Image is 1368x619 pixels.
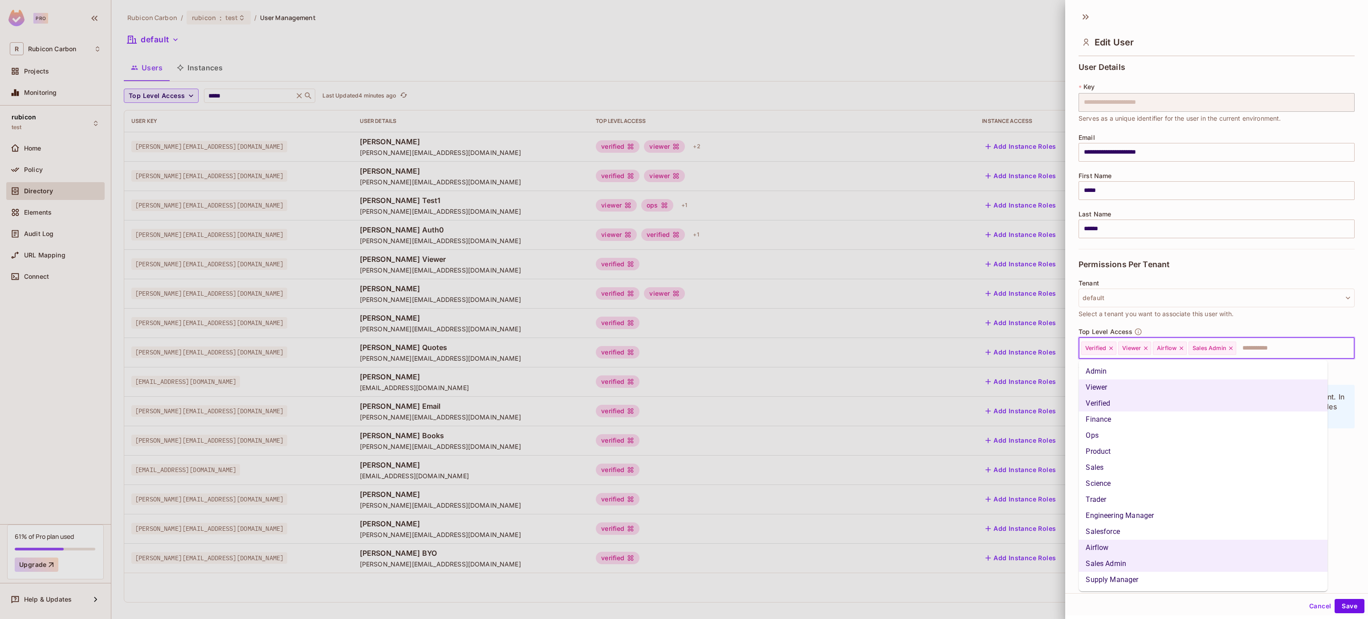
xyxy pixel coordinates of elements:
div: Verified [1081,342,1116,355]
span: Verified [1085,345,1106,352]
li: Supply Manager [1079,572,1327,588]
div: Airflow [1153,342,1187,355]
li: Finance [1079,411,1327,428]
button: default [1079,289,1355,307]
span: First Name [1079,172,1112,179]
span: Last Name [1079,211,1111,218]
li: Salesforce [1079,524,1327,540]
span: Tenant [1079,280,1099,287]
li: Trader [1079,492,1327,508]
button: Cancel [1306,599,1335,613]
li: Ops [1079,428,1327,444]
li: Viewer [1079,379,1327,395]
span: Serves as a unique identifier for the user in the current environment. [1079,114,1281,123]
button: Save [1335,599,1364,613]
li: Sales Admin [1079,556,1327,572]
li: Airflow [1079,540,1327,556]
li: Admin [1079,363,1327,379]
button: Close [1350,347,1352,349]
li: Sales [1079,460,1327,476]
span: Select a tenant you want to associate this user with. [1079,309,1234,319]
span: Key [1083,83,1095,90]
span: Sales Admin [1193,345,1226,352]
div: Viewer [1118,342,1151,355]
span: Viewer [1122,345,1141,352]
li: Engineering Manager [1079,508,1327,524]
span: Airflow [1157,345,1177,352]
li: Science [1079,476,1327,492]
div: Sales Admin [1189,342,1236,355]
span: User Details [1079,63,1125,72]
span: Email [1079,134,1095,141]
li: Verified [1079,395,1327,411]
span: Edit User [1095,37,1134,48]
span: Permissions Per Tenant [1079,260,1169,269]
li: Product [1079,444,1327,460]
span: Top Level Access [1079,328,1132,335]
